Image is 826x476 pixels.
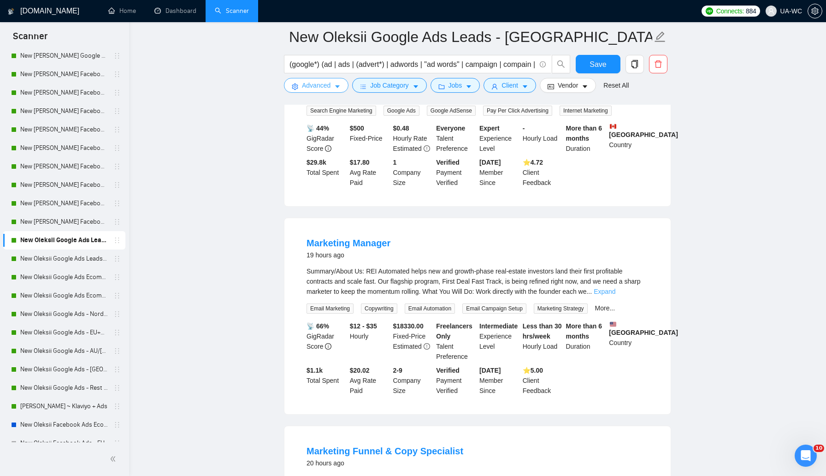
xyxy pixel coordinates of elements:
[20,139,108,157] a: New [PERSON_NAME] Facebook Ads - Nordic
[808,7,822,15] a: setting
[523,159,543,166] b: ⭐️ 4.72
[814,445,824,452] span: 10
[113,144,121,152] span: holder
[427,106,476,116] span: Google AdSense
[20,397,108,416] a: [PERSON_NAME] ~ Klaviyo + Ads
[479,125,500,132] b: Expert
[154,7,196,15] a: dashboardDashboard
[540,61,546,67] span: info-circle
[594,288,615,295] a: Expand
[649,55,667,73] button: delete
[436,159,460,166] b: Verified
[424,343,430,350] span: exclamation-circle
[113,89,121,96] span: holder
[413,83,419,90] span: caret-down
[625,55,644,73] button: copy
[20,47,108,65] a: New [PERSON_NAME] Google Ads - Rest of the World excl. Poor
[307,322,329,330] b: 📡 66%
[478,123,521,154] div: Experience Level
[113,126,121,133] span: holder
[325,343,331,350] span: info-circle
[448,80,462,90] span: Jobs
[113,310,121,318] span: holder
[391,365,435,396] div: Company Size
[8,4,14,19] img: logo
[523,125,525,132] b: -
[626,60,643,68] span: copy
[307,446,463,456] a: Marketing Funnel & Copy Specialist
[522,83,528,90] span: caret-down
[307,106,376,116] span: Search Engine Marketing
[113,200,121,207] span: holder
[431,78,480,93] button: folderJobscaret-down
[113,107,121,115] span: holder
[795,445,817,467] iframe: Intercom live chat
[113,329,121,336] span: holder
[466,83,472,90] span: caret-down
[352,78,426,93] button: barsJob Categorycaret-down
[566,125,602,142] b: More than 6 months
[436,322,472,340] b: Freelancers Only
[348,123,391,154] div: Fixed-Price
[391,157,435,188] div: Company Size
[215,7,249,15] a: searchScanner
[20,157,108,176] a: New [PERSON_NAME] Facebook Ads - [GEOGRAPHIC_DATA]/IR/[GEOGRAPHIC_DATA]
[393,322,424,330] b: $ 18330.00
[284,78,348,93] button: settingAdvancedcaret-down
[436,125,465,132] b: Everyone
[20,416,108,434] a: New Oleksii Facebook Ads Ecomm - [GEOGRAPHIC_DATA]|[GEOGRAPHIC_DATA]
[576,55,620,73] button: Save
[20,65,108,83] a: New [PERSON_NAME] Facebook Ads Leads - [GEOGRAPHIC_DATA]|[GEOGRAPHIC_DATA]
[391,123,435,154] div: Hourly Rate
[462,303,526,314] span: Email Campaign Setup
[305,123,348,154] div: GigRadar Score
[534,303,588,314] span: Marketing Strategy
[307,367,323,374] b: $ 1.1k
[20,305,108,323] a: New Oleksii Google Ads - Nordic
[521,157,564,188] div: Client Feedback
[595,304,615,312] a: More...
[20,323,108,342] a: New Oleksii Google Ads - EU+CH ex Nordic
[479,159,501,166] b: [DATE]
[558,80,578,90] span: Vendor
[305,365,348,396] div: Total Spent
[348,321,391,362] div: Hourly
[6,30,55,49] span: Scanner
[20,83,108,102] a: New [PERSON_NAME] Facebook Ads Other Specific - [GEOGRAPHIC_DATA]|[GEOGRAPHIC_DATA]
[289,25,652,48] input: Scanner name...
[113,421,121,428] span: holder
[521,365,564,396] div: Client Feedback
[305,157,348,188] div: Total Spent
[20,342,108,360] a: New Oleksii Google Ads - AU/[GEOGRAPHIC_DATA]/IR/[GEOGRAPHIC_DATA]/[GEOGRAPHIC_DATA]
[20,176,108,194] a: New [PERSON_NAME] Facebook Ads - /AU/[GEOGRAPHIC_DATA]/
[393,125,409,132] b: $ 0.48
[20,360,108,379] a: New Oleksii Google Ads - [GEOGRAPHIC_DATA]/JP/CN/IL/SG/HK/QA/[GEOGRAPHIC_DATA]
[20,213,108,231] a: New [PERSON_NAME] Facebook Ads - Rest of the World
[361,303,397,314] span: Copywriting
[393,343,422,350] span: Estimated
[350,322,377,330] b: $12 - $35
[113,274,121,281] span: holder
[113,366,121,373] span: holder
[113,52,121,59] span: holder
[113,181,121,189] span: holder
[566,322,602,340] b: More than 6 months
[20,120,108,139] a: New [PERSON_NAME] Facebook Ads - EU+CH ex Nordic
[383,106,419,116] span: Google Ads
[20,286,108,305] a: New Oleksii Google Ads Ecomm - [GEOGRAPHIC_DATA]|[GEOGRAPHIC_DATA]
[307,266,649,297] div: Summary/About Us: REI Automated helps new and growth-phase real-estate investors land their first...
[434,321,478,362] div: Talent Preference
[548,83,554,90] span: idcard
[110,454,119,464] span: double-left
[20,268,108,286] a: New Oleksii Google Ads Ecomm - [GEOGRAPHIC_DATA]|[GEOGRAPHIC_DATA]
[610,321,616,327] img: 🇺🇸
[603,80,629,90] a: Reset All
[307,250,390,261] div: 19 hours ago
[360,83,366,90] span: bars
[582,83,588,90] span: caret-down
[610,123,616,130] img: 🇨🇦
[348,157,391,188] div: Avg Rate Paid
[607,123,650,154] div: Country
[540,78,596,93] button: idcardVendorcaret-down
[113,71,121,78] span: holder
